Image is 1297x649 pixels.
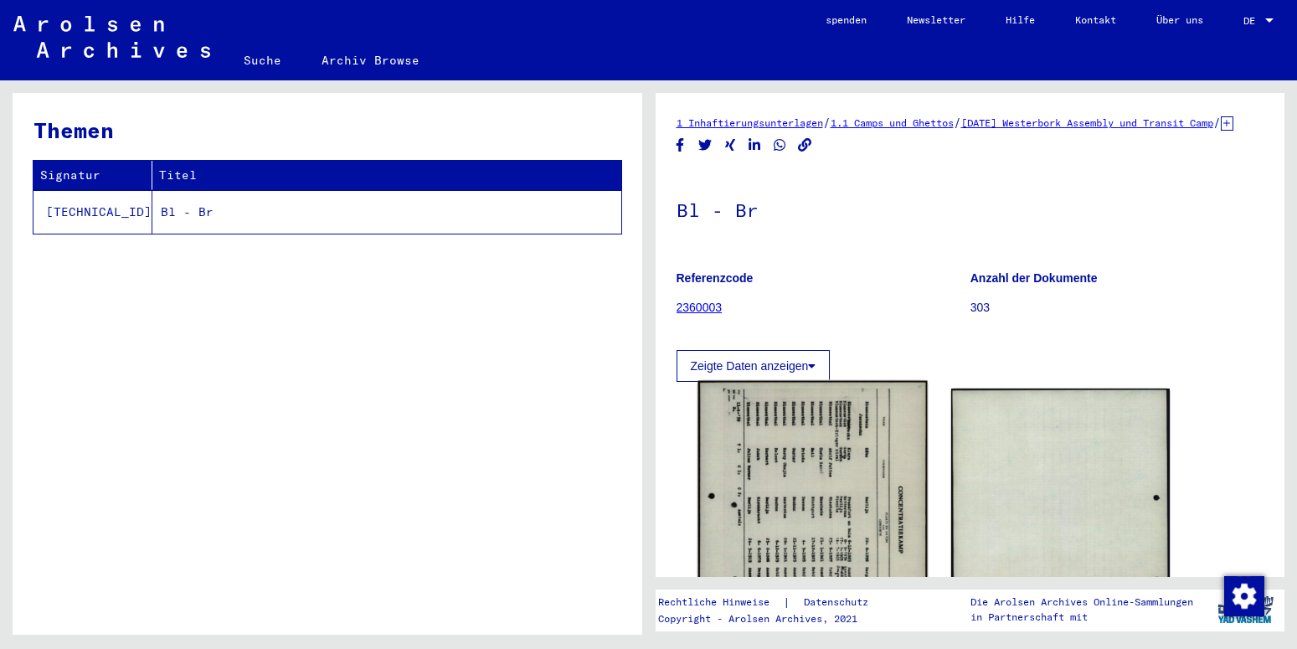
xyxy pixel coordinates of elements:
[970,299,1264,317] p: 303
[831,116,954,129] a: 1.1 Camps und Ghettos
[658,611,888,626] p: Copyright - Arolsen Archives, 2021
[970,271,1098,285] b: Anzahl der Dokumente
[677,116,823,129] a: 1 Inhaftierungsunterlagen
[1214,589,1277,631] img: yv_logo.png
[1224,576,1264,616] img: Änderung der Zustimmung
[224,40,301,80] a: Suche
[658,594,888,611] div: |
[677,172,1264,245] h1: Bl - Br
[152,161,621,190] th: Titel
[1243,15,1262,27] span: DE
[722,135,739,156] button: Teilen auf Xing
[13,16,210,58] img: Arolsen_neg.svg
[961,116,1213,129] a: [DATE] Westerbork Assembly und Transit Camp
[954,115,961,130] span: /
[790,594,888,611] a: Datenschutz
[1213,115,1221,130] span: /
[970,595,1193,610] p: Die Arolsen Archives Online-Sammlungen
[796,135,814,156] button: Link kopieren
[33,161,152,190] th: Signatur
[677,301,723,314] a: 2360003
[823,115,831,130] span: /
[677,271,754,285] b: Referenzcode
[301,40,440,80] a: Archiv Browse
[771,135,789,156] button: Teilen auf WhatsApp
[658,594,783,611] a: Rechtliche Hinweise
[33,114,620,147] h3: Themen
[970,610,1193,625] p: in Partnerschaft mit
[152,190,621,234] td: Bl - Br
[33,190,152,234] td: [TECHNICAL_ID]
[746,135,764,156] button: Teilen auf LinkedIn
[697,135,714,156] button: Teilen auf Twitter
[672,135,689,156] button: Teilen auf Facebook
[677,350,831,382] button: Zeigte Daten anzeigen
